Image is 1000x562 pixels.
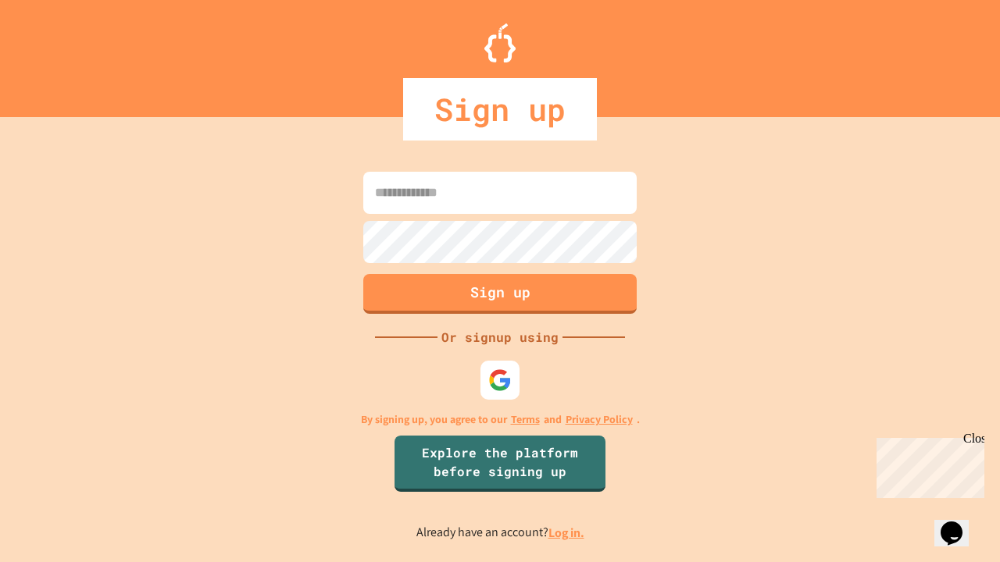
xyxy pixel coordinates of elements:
[488,368,512,392] img: google-icon.svg
[416,523,584,542] p: Already have an account?
[395,436,605,492] a: Explore the platform before signing up
[511,411,540,428] a: Terms
[548,525,584,541] a: Log in.
[403,78,597,140] div: Sign up
[437,328,562,347] div: Or signup using
[6,6,108,99] div: Chat with us now!Close
[870,432,984,498] iframe: chat widget
[934,500,984,546] iframe: chat widget
[484,23,516,62] img: Logo.svg
[566,411,633,428] a: Privacy Policy
[361,411,640,428] p: By signing up, you agree to our and .
[363,274,637,314] button: Sign up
